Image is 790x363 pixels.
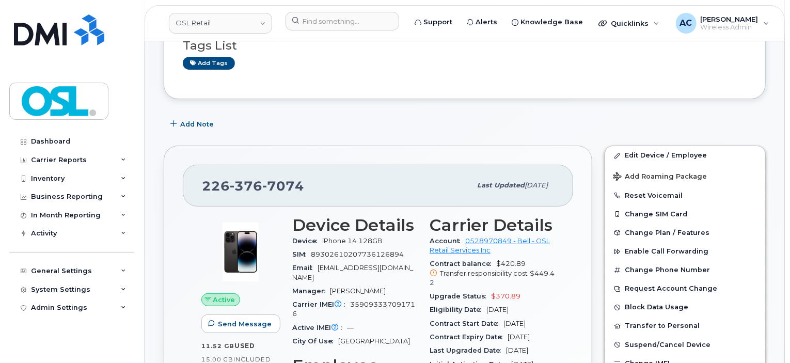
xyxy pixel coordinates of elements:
span: 89302610207736126894 [311,250,404,258]
h3: Carrier Details [430,216,555,234]
button: Reset Voicemail [605,186,765,205]
span: Add Note [180,119,214,129]
span: Enable Call Forwarding [625,248,708,256]
h3: Device Details [292,216,417,234]
span: [DATE] [486,306,509,313]
span: Email [292,264,318,272]
span: Last Upgraded Date [430,346,506,354]
span: AC [680,17,692,29]
span: [GEOGRAPHIC_DATA] [338,337,410,345]
span: Eligibility Date [430,306,486,313]
button: Add Roaming Package [605,165,765,186]
span: [DATE] [506,346,528,354]
span: 11.52 GB [201,342,234,350]
span: Transfer responsibility cost [440,270,528,277]
button: Change Plan / Features [605,224,765,242]
span: used [234,342,255,350]
span: SIM [292,250,311,258]
div: Avnish Choudhary [669,13,777,34]
span: 359093337091716 [292,301,415,318]
button: Send Message [201,314,280,333]
button: Enable Call Forwarding [605,242,765,261]
button: Add Note [164,115,223,133]
span: Active [213,295,235,305]
span: Contract Start Date [430,320,503,327]
span: [DATE] [525,181,548,189]
span: Quicklinks [611,19,649,27]
span: $420.89 [430,260,555,288]
span: [PERSON_NAME] [330,287,386,295]
button: Change Phone Number [605,261,765,279]
span: Knowledge Base [520,17,583,27]
input: Find something... [286,12,399,30]
span: Support [423,17,452,27]
h3: Tags List [183,39,747,52]
span: [EMAIL_ADDRESS][DOMAIN_NAME] [292,264,413,281]
span: 7074 [262,178,304,194]
a: Knowledge Base [504,12,590,33]
span: Device [292,237,322,245]
span: — [347,324,354,332]
span: Last updated [477,181,525,189]
button: Block Data Usage [605,298,765,317]
span: $370.89 [491,292,520,300]
span: [PERSON_NAME] [701,15,759,23]
span: City Of Use [292,337,338,345]
span: iPhone 14 128GB [322,237,383,245]
a: Alerts [460,12,504,33]
span: $449.42 [430,270,555,287]
span: Add Roaming Package [613,172,707,182]
span: Contract Expiry Date [430,333,508,341]
img: image20231002-3703462-njx0qo.jpeg [210,221,272,283]
span: Contract balance [430,260,496,267]
a: Add tags [183,57,235,70]
span: Upgrade Status [430,292,491,300]
span: Alerts [476,17,497,27]
button: Request Account Change [605,279,765,298]
span: [DATE] [503,320,526,327]
button: Transfer to Personal [605,317,765,335]
span: Send Message [218,319,272,329]
span: Wireless Admin [701,23,759,31]
span: Account [430,237,465,245]
button: Change SIM Card [605,205,765,224]
span: Manager [292,287,330,295]
span: 226 [202,178,304,194]
span: Carrier IMEI [292,301,350,308]
button: Suspend/Cancel Device [605,336,765,354]
span: 15.00 GB [201,356,233,363]
a: 0528970849 - Bell - OSL Retail Services Inc [430,237,550,254]
span: Change Plan / Features [625,229,709,236]
a: OSL Retail [169,13,272,34]
span: Suspend/Cancel Device [625,341,710,349]
a: Edit Device / Employee [605,146,765,165]
div: Quicklinks [591,13,667,34]
span: [DATE] [508,333,530,341]
a: Support [407,12,460,33]
span: 376 [230,178,262,194]
span: Active IMEI [292,324,347,332]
